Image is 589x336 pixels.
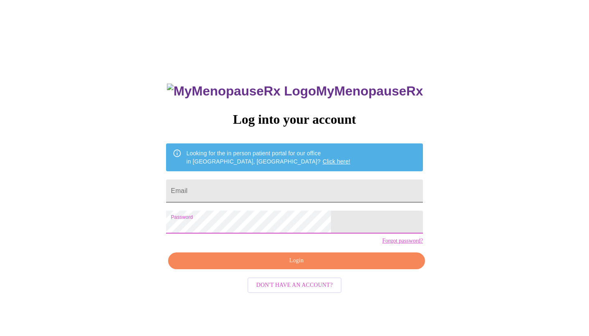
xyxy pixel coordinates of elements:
[256,280,333,291] span: Don't have an account?
[247,277,342,293] button: Don't have an account?
[168,252,425,269] button: Login
[245,281,344,288] a: Don't have an account?
[187,146,351,169] div: Looking for the in person patient portal for our office in [GEOGRAPHIC_DATA], [GEOGRAPHIC_DATA]?
[323,158,351,165] a: Click here!
[167,84,423,99] h3: MyMenopauseRx
[382,238,423,244] a: Forgot password?
[167,84,316,99] img: MyMenopauseRx Logo
[178,256,416,266] span: Login
[166,112,423,127] h3: Log into your account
